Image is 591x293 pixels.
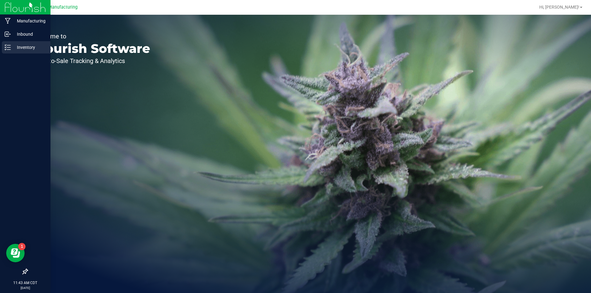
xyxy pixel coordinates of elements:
span: Manufacturing [48,5,78,10]
p: 11:43 AM CDT [3,280,48,286]
iframe: Resource center [6,244,25,262]
p: Manufacturing [11,17,48,25]
inline-svg: Manufacturing [5,18,11,24]
p: Inbound [11,30,48,38]
inline-svg: Inbound [5,31,11,37]
p: Inventory [11,44,48,51]
p: Flourish Software [33,42,150,55]
p: Seed-to-Sale Tracking & Analytics [33,58,150,64]
iframe: Resource center unread badge [18,243,26,250]
inline-svg: Inventory [5,44,11,50]
p: Welcome to [33,33,150,39]
span: Hi, [PERSON_NAME]! [539,5,579,10]
p: [DATE] [3,286,48,290]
